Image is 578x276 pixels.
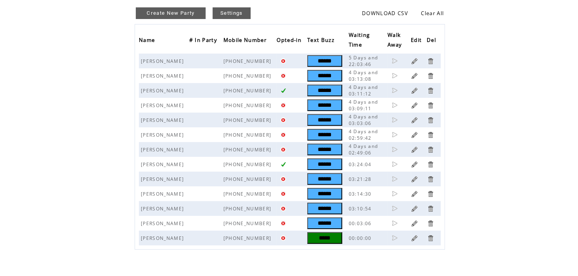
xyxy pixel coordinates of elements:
[427,102,434,109] a: Click to delete
[277,35,303,47] span: Opted-in
[141,102,186,109] span: [PERSON_NAME]
[427,72,434,80] a: Click to delete
[349,30,370,52] span: Waiting Time
[421,10,444,17] a: Clear All
[427,190,434,198] a: Click to delete
[141,146,186,153] span: [PERSON_NAME]
[427,87,434,94] a: Click to delete
[223,146,273,153] span: [PHONE_NUMBER]
[141,73,186,79] span: [PERSON_NAME]
[223,35,268,47] span: Mobile Number
[411,190,418,198] a: Click to edit
[391,191,398,197] a: Click to set as walk away
[427,116,434,124] a: Click to delete
[427,161,434,168] a: Click to delete
[141,220,186,227] span: [PERSON_NAME]
[349,176,374,182] span: 03:21:28
[139,35,157,47] span: Name
[427,146,434,153] a: Click to delete
[141,191,186,197] span: [PERSON_NAME]
[189,35,219,47] span: # In Party
[349,84,378,97] span: 4 Days and 03:11:12
[411,116,418,124] a: Click to edit
[349,205,374,212] span: 03:10:54
[427,205,434,212] a: Click to delete
[391,161,398,167] a: Click to set as walk away
[391,132,398,138] a: Click to set as walk away
[411,72,418,80] a: Click to edit
[141,176,186,182] span: [PERSON_NAME]
[349,113,378,127] span: 4 Days and 03:03:06
[307,35,336,47] span: Text Buzz
[411,175,418,183] a: Click to edit
[388,30,404,52] span: Walk Away
[427,175,434,183] a: Click to delete
[391,205,398,212] a: Click to set as walk away
[391,235,398,241] a: Click to set as walk away
[411,234,418,242] a: Click to edit
[349,161,374,168] span: 03:24:04
[223,220,273,227] span: [PHONE_NUMBER]
[223,117,273,123] span: [PHONE_NUMBER]
[223,102,273,109] span: [PHONE_NUMBER]
[136,7,206,19] a: Create New Party
[223,132,273,138] span: [PHONE_NUMBER]
[213,7,251,19] a: Settings
[141,132,186,138] span: [PERSON_NAME]
[349,69,378,82] span: 4 Days and 03:13:08
[223,161,273,168] span: [PHONE_NUMBER]
[391,58,398,64] a: Click to set as walk away
[349,191,374,197] span: 03:14:30
[141,161,186,168] span: [PERSON_NAME]
[411,57,418,65] a: Click to edit
[411,220,418,227] a: Click to edit
[141,87,186,94] span: [PERSON_NAME]
[223,235,273,241] span: [PHONE_NUMBER]
[349,99,378,112] span: 4 Days and 03:09:11
[349,235,374,241] span: 00:00:00
[411,146,418,153] a: Click to edit
[427,57,434,65] a: Click to delete
[391,117,398,123] a: Click to set as walk away
[141,117,186,123] span: [PERSON_NAME]
[362,10,408,17] a: DOWNLOAD CSV
[391,146,398,153] a: Click to set as walk away
[411,205,418,212] a: Click to edit
[349,143,378,156] span: 4 Days and 02:49:06
[427,220,434,227] a: Click to delete
[223,205,273,212] span: [PHONE_NUMBER]
[223,73,273,79] span: [PHONE_NUMBER]
[391,176,398,182] a: Click to set as walk away
[411,87,418,94] a: Click to edit
[391,220,398,226] a: Click to set as walk away
[141,58,186,64] span: [PERSON_NAME]
[349,128,378,141] span: 4 Days and 02:59:42
[427,234,434,242] a: Click to delete
[427,35,438,47] span: Del
[411,161,418,168] a: Click to edit
[411,131,418,139] a: Click to edit
[223,87,273,94] span: [PHONE_NUMBER]
[223,58,273,64] span: [PHONE_NUMBER]
[391,102,398,108] a: Click to set as walk away
[223,191,273,197] span: [PHONE_NUMBER]
[141,235,186,241] span: [PERSON_NAME]
[349,220,374,227] span: 00:03:06
[391,87,398,94] a: Click to set as walk away
[349,54,378,68] span: 5 Days and 22:03:46
[223,176,273,182] span: [PHONE_NUMBER]
[141,205,186,212] span: [PERSON_NAME]
[411,35,424,47] span: Edit
[411,102,418,109] a: Click to edit
[427,131,434,139] a: Click to delete
[391,73,398,79] a: Click to set as walk away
